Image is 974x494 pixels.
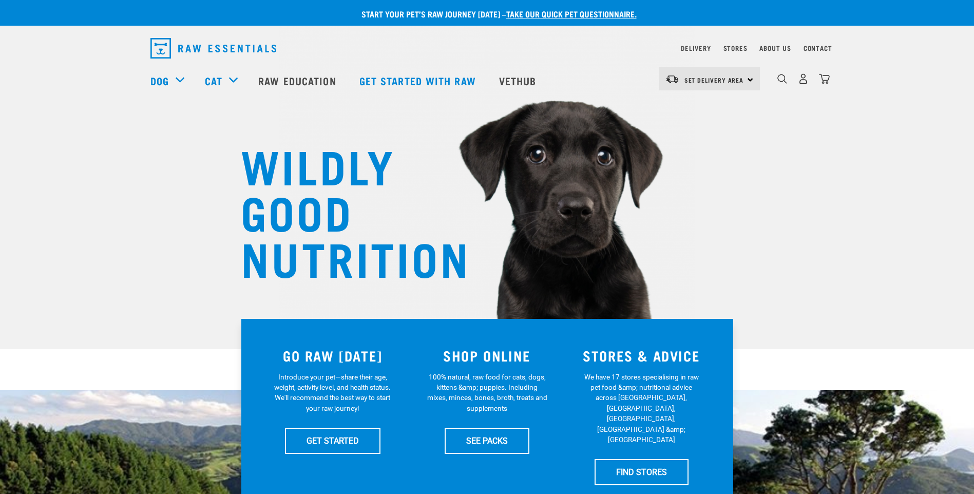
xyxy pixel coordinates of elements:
[665,74,679,84] img: van-moving.png
[506,11,637,16] a: take our quick pet questionnaire.
[681,46,711,50] a: Delivery
[684,78,744,82] span: Set Delivery Area
[248,60,349,101] a: Raw Education
[819,73,830,84] img: home-icon@2x.png
[272,372,393,414] p: Introduce your pet—share their age, weight, activity level, and health status. We'll recommend th...
[150,38,276,59] img: Raw Essentials Logo
[416,348,558,364] h3: SHOP ONLINE
[489,60,549,101] a: Vethub
[777,74,787,84] img: home-icon-1@2x.png
[285,428,380,453] a: GET STARTED
[262,348,404,364] h3: GO RAW [DATE]
[241,141,446,280] h1: WILDLY GOOD NUTRITION
[427,372,547,414] p: 100% natural, raw food for cats, dogs, kittens &amp; puppies. Including mixes, minces, bones, bro...
[798,73,809,84] img: user.png
[445,428,529,453] a: SEE PACKS
[570,348,713,364] h3: STORES & ADVICE
[723,46,748,50] a: Stores
[205,73,222,88] a: Cat
[581,372,702,445] p: We have 17 stores specialising in raw pet food &amp; nutritional advice across [GEOGRAPHIC_DATA],...
[595,459,689,485] a: FIND STORES
[142,34,832,63] nav: dropdown navigation
[349,60,489,101] a: Get started with Raw
[150,73,169,88] a: Dog
[759,46,791,50] a: About Us
[804,46,832,50] a: Contact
